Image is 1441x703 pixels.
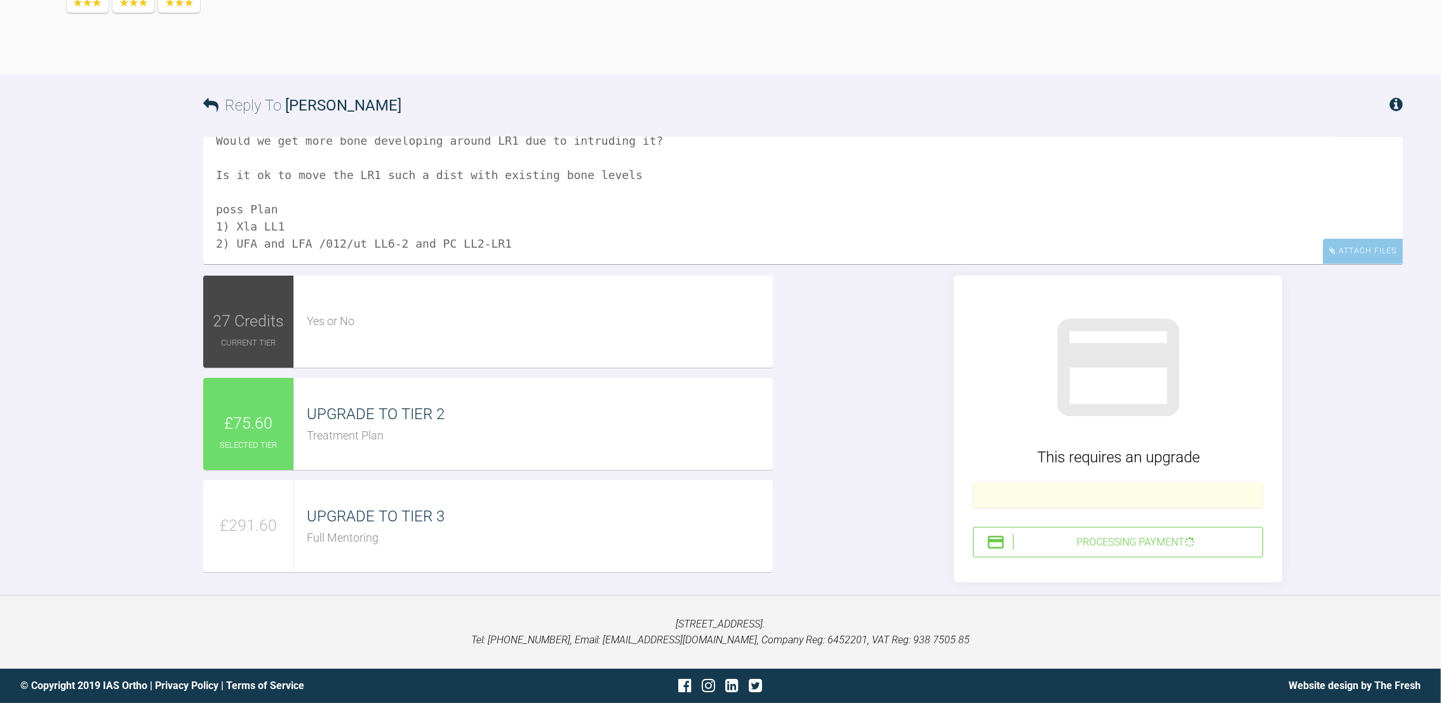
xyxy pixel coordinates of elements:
[307,405,445,423] span: UPGRADE TO TIER 2
[1045,295,1191,441] img: stripeGray.902526a8.svg
[226,680,304,692] a: Terms of Service
[981,489,1255,501] iframe: Secure card payment input frame
[285,97,401,114] span: [PERSON_NAME]
[307,427,773,445] div: Treatment Plan
[220,513,277,539] span: £291.60
[155,680,218,692] a: Privacy Policy
[307,312,773,331] div: Yes or No
[203,137,1403,264] textarea: Spoke to pt He/we are happy with xla of LL1 and retain LR1 - he doesnt want the rct LL1/ pt is aw...
[20,678,487,694] div: © Copyright 2019 IAS Ortho | |
[973,445,1263,469] div: This requires an upgrade
[1323,239,1403,264] div: Attach Files
[20,616,1421,648] p: [STREET_ADDRESS]. Tel: [PHONE_NUMBER], Email: [EMAIL_ADDRESS][DOMAIN_NAME], Company Reg: 6452201,...
[1013,534,1257,551] div: Processing Payment
[1289,680,1421,692] a: Website design by The Fresh
[203,93,401,117] h3: Reply To
[986,533,1005,552] img: stripeIcon.ae7d7783.svg
[213,309,284,334] span: 27 Credits
[224,411,272,436] span: £75.60
[307,507,445,525] span: UPGRADE TO TIER 3
[307,529,773,547] div: Full Mentoring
